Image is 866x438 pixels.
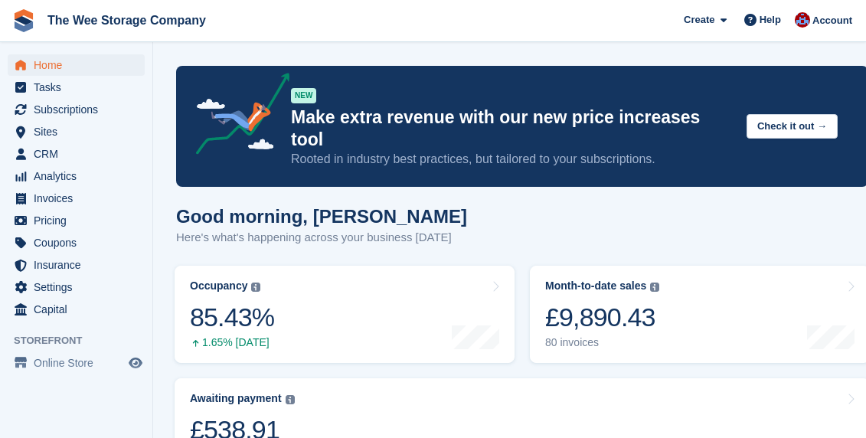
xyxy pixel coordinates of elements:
a: Preview store [126,354,145,372]
span: Sites [34,121,126,142]
span: Settings [34,276,126,298]
a: menu [8,210,145,231]
a: menu [8,254,145,276]
a: menu [8,121,145,142]
img: Scott Ritchie [795,12,810,28]
span: Home [34,54,126,76]
a: menu [8,77,145,98]
div: Month-to-date sales [545,279,646,293]
a: menu [8,276,145,298]
a: The Wee Storage Company [41,8,212,33]
span: Capital [34,299,126,320]
div: £9,890.43 [545,302,659,333]
span: Subscriptions [34,99,126,120]
a: menu [8,165,145,187]
a: menu [8,352,145,374]
a: Occupancy 85.43% 1.65% [DATE] [175,266,515,363]
div: Occupancy [190,279,247,293]
a: menu [8,299,145,320]
span: Pricing [34,210,126,231]
span: Tasks [34,77,126,98]
div: 80 invoices [545,336,659,349]
p: Here's what's happening across your business [DATE] [176,229,467,247]
span: Account [812,13,852,28]
a: menu [8,99,145,120]
span: Online Store [34,352,126,374]
a: menu [8,188,145,209]
div: 1.65% [DATE] [190,336,274,349]
a: menu [8,54,145,76]
a: menu [8,143,145,165]
h1: Good morning, [PERSON_NAME] [176,206,467,227]
div: NEW [291,88,316,103]
span: Analytics [34,165,126,187]
div: Awaiting payment [190,392,282,405]
p: Make extra revenue with our new price increases tool [291,106,734,151]
img: icon-info-grey-7440780725fd019a000dd9b08b2336e03edf1995a4989e88bcd33f0948082b44.svg [251,283,260,292]
img: price-adjustments-announcement-icon-8257ccfd72463d97f412b2fc003d46551f7dbcb40ab6d574587a9cd5c0d94... [183,73,290,160]
span: Insurance [34,254,126,276]
a: menu [8,232,145,253]
span: Coupons [34,232,126,253]
img: icon-info-grey-7440780725fd019a000dd9b08b2336e03edf1995a4989e88bcd33f0948082b44.svg [286,395,295,404]
img: icon-info-grey-7440780725fd019a000dd9b08b2336e03edf1995a4989e88bcd33f0948082b44.svg [650,283,659,292]
span: Invoices [34,188,126,209]
span: Storefront [14,333,152,348]
span: CRM [34,143,126,165]
div: 85.43% [190,302,274,333]
button: Check it out → [747,114,838,139]
span: Create [684,12,714,28]
img: stora-icon-8386f47178a22dfd0bd8f6a31ec36ba5ce8667c1dd55bd0f319d3a0aa187defe.svg [12,9,35,32]
span: Help [760,12,781,28]
p: Rooted in industry best practices, but tailored to your subscriptions. [291,151,734,168]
